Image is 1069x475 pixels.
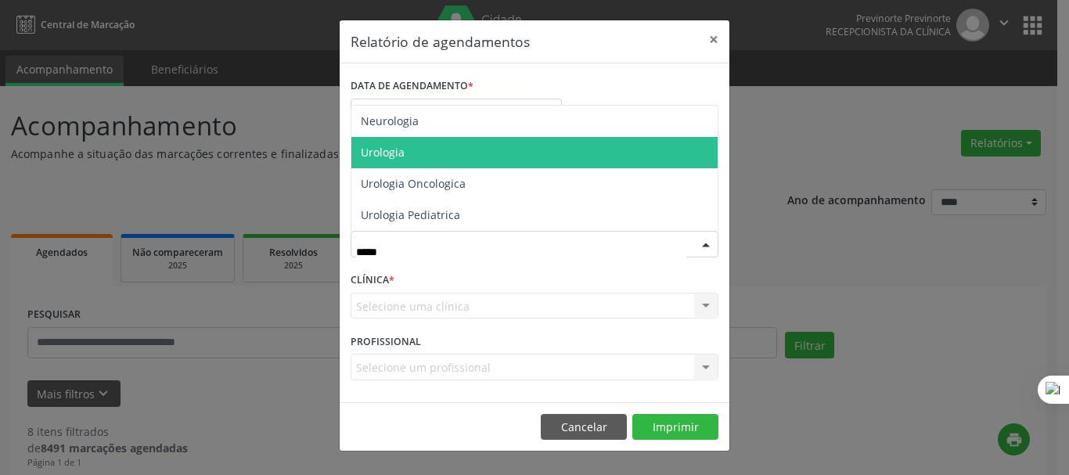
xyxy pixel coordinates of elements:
[361,207,460,222] span: Urologia Pediatrica
[541,414,627,441] button: Cancelar
[632,414,718,441] button: Imprimir
[361,145,405,160] span: Urologia
[361,113,419,128] span: Neurologia
[351,31,530,52] h5: Relatório de agendamentos
[351,329,421,354] label: PROFISSIONAL
[351,268,394,293] label: CLÍNICA
[351,74,473,99] label: DATA DE AGENDAMENTO
[361,176,466,191] span: Urologia Oncologica
[698,20,729,59] button: Close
